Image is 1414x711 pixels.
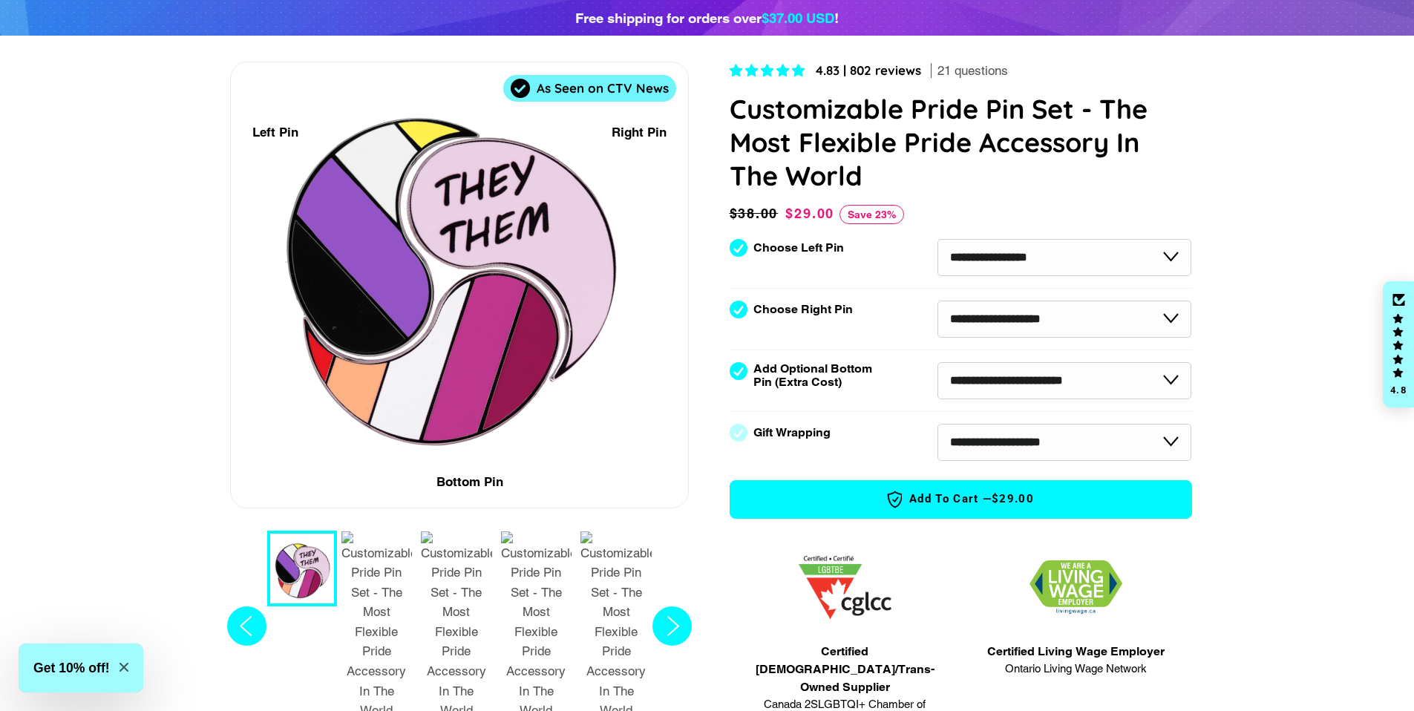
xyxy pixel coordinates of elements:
[730,203,782,224] span: $38.00
[252,122,298,142] div: Left Pin
[612,122,667,142] div: Right Pin
[785,206,834,221] span: $29.00
[987,661,1165,678] span: Ontario Living Wage Network
[1030,560,1122,615] img: 1706832627.png
[1383,281,1414,407] div: Click to open Judge.me floating reviews tab
[730,92,1192,192] h1: Customizable Pride Pin Set - The Most Flexible Pride Accessory In The World
[730,480,1192,519] button: Add to Cart —$29.00
[992,491,1034,507] span: $29.00
[762,10,834,26] span: $37.00 USD
[730,63,808,78] span: 4.83 stars
[753,426,831,439] label: Gift Wrapping
[436,472,503,492] div: Bottom Pin
[839,205,904,224] span: Save 23%
[267,531,337,606] button: 1 / 7
[799,556,891,619] img: 1705457225.png
[1390,385,1407,395] div: 4.8
[737,643,954,696] span: Certified [DEMOGRAPHIC_DATA]/Trans-Owned Supplier
[753,362,878,389] label: Add Optional Bottom Pin (Extra Cost)
[816,62,921,78] span: 4.83 | 802 reviews
[575,7,839,28] div: Free shipping for orders over !
[987,643,1165,661] span: Certified Living Wage Employer
[231,62,688,508] div: 1 / 7
[753,490,1169,509] span: Add to Cart —
[753,241,844,255] label: Choose Left Pin
[937,62,1008,80] span: 21 questions
[753,303,853,316] label: Choose Right Pin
